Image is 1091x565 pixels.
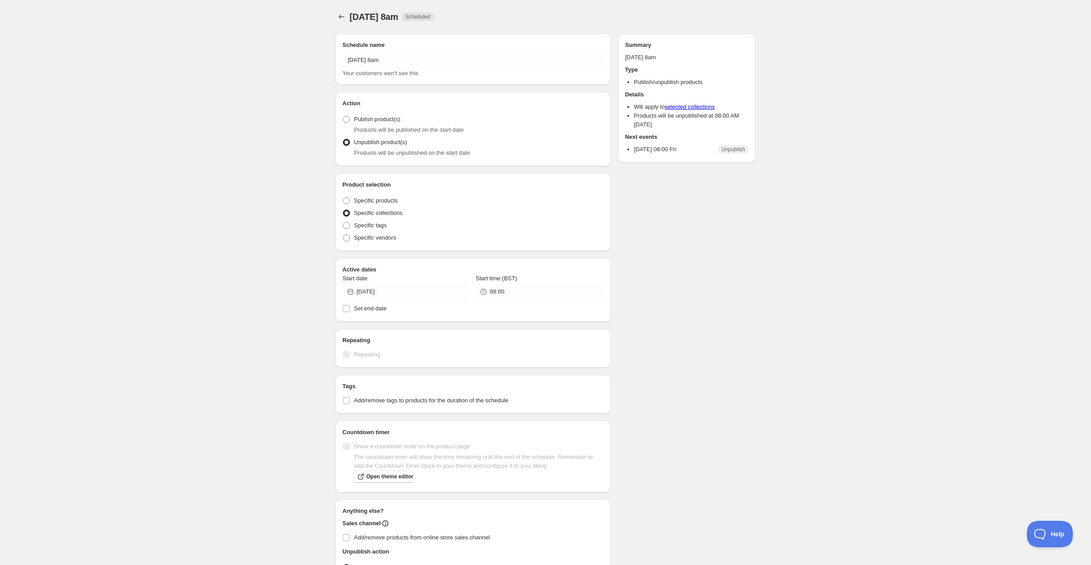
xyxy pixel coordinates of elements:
span: Specific collections [354,210,403,216]
span: Start time (BST) [476,275,517,282]
span: Set end date [354,305,387,312]
a: selected collections [665,103,715,110]
h2: Schedule name [342,41,604,50]
span: Specific products [354,197,398,204]
span: Specific tags [354,222,387,229]
span: Products will be unpublished on the start date [354,149,470,156]
p: [DATE] 08:00 Fri [634,145,676,154]
span: Publish product(s) [354,116,400,122]
a: Open theme editor [354,470,413,483]
span: Your customers won't see this [342,70,419,76]
h2: Unpublish action [342,547,389,556]
h2: Repeating [342,336,604,345]
button: Schedules [335,11,348,23]
li: Publish/unpublish products [634,78,749,87]
span: Repeating [354,351,380,358]
h2: Type [625,65,749,74]
span: [DATE] 8am [350,12,398,22]
span: Add/remove tags to products for the duration of the schedule [354,397,508,404]
h2: Sales channel [342,519,381,528]
iframe: Toggle Customer Support [1027,521,1073,547]
span: Open theme editor [366,473,413,480]
h2: Details [625,90,749,99]
span: Products will be published on the start date [354,126,464,133]
li: Will apply to [634,103,749,111]
span: Scheduled [405,13,430,20]
h2: Product selection [342,180,604,189]
p: [DATE] 8am [625,53,749,62]
h2: Countdown timer [342,428,604,437]
h2: Action [342,99,604,108]
span: Show a countdown timer on the product page [354,443,470,450]
h2: Next events [625,133,749,141]
span: Add/remove products from online store sales channel [354,534,490,541]
span: Start date [342,275,367,282]
h2: Tags [342,382,604,391]
h2: Active dates [342,265,604,274]
h2: Anything else? [342,507,604,515]
p: The countdown timer will show the time remaining until the end of the schedule. Remember to add t... [354,453,604,470]
span: Unpublish product(s) [354,139,407,145]
li: Products will be unpublished at 08:00 AM [DATE] [634,111,749,129]
span: Specific vendors [354,234,396,241]
span: Unpublish [722,146,745,153]
h2: Summary [625,41,749,50]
